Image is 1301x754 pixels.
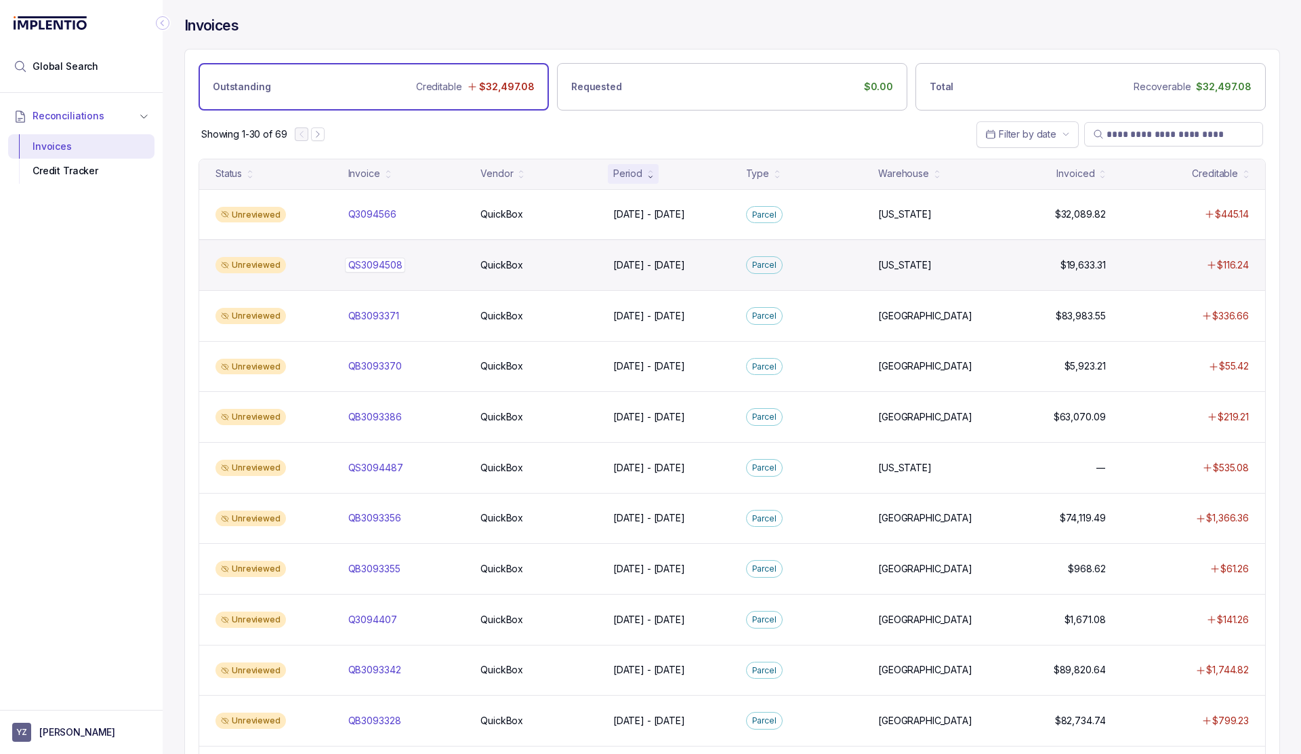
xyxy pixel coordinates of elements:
div: Unreviewed [215,612,286,628]
p: Q3094566 [348,207,396,221]
p: Parcel [752,208,777,222]
p: Recoverable [1134,80,1191,94]
p: Q3094407 [348,613,397,627]
p: QB3093356 [348,511,401,525]
button: Date Range Picker [976,121,1079,147]
p: $445.14 [1215,207,1249,221]
p: [DATE] - [DATE] [613,207,685,221]
p: Parcel [752,461,777,475]
p: QB3093355 [348,562,400,576]
div: Unreviewed [215,460,286,476]
div: Status [215,167,242,180]
div: Vendor [480,167,513,180]
p: $74,119.49 [1060,511,1106,525]
div: Unreviewed [215,257,286,273]
p: $19,633.31 [1060,258,1106,272]
p: [GEOGRAPHIC_DATA] [878,410,972,424]
p: [DATE] - [DATE] [613,714,685,728]
p: QuickBox [480,309,523,323]
p: QuickBox [480,207,523,221]
div: Invoices [19,134,144,159]
div: Invoice [348,167,380,180]
p: QS3094508 [345,258,406,273]
p: QuickBox [480,359,523,373]
p: [GEOGRAPHIC_DATA] [878,359,972,373]
span: User initials [12,723,31,742]
p: Outstanding [213,80,270,94]
p: [PERSON_NAME] [39,726,115,739]
div: Creditable [1192,167,1238,180]
p: [GEOGRAPHIC_DATA] [878,714,972,728]
div: Unreviewed [215,359,286,375]
div: Reconciliations [8,132,154,186]
p: QuickBox [480,511,523,525]
div: Unreviewed [215,713,286,729]
p: [GEOGRAPHIC_DATA] [878,613,972,627]
button: User initials[PERSON_NAME] [12,723,150,742]
div: Remaining page entries [201,127,287,141]
div: Warehouse [878,167,929,180]
p: [DATE] - [DATE] [613,663,685,677]
p: $336.66 [1212,309,1249,323]
p: [GEOGRAPHIC_DATA] [878,663,972,677]
p: QuickBox [480,562,523,576]
search: Date Range Picker [985,127,1056,141]
div: Unreviewed [215,409,286,425]
div: Unreviewed [215,662,286,679]
p: Parcel [752,613,777,627]
p: Parcel [752,258,777,272]
p: $55.42 [1219,359,1249,373]
p: $82,734.74 [1055,714,1106,728]
p: [DATE] - [DATE] [613,258,685,272]
div: Unreviewed [215,561,286,577]
p: [US_STATE] [878,207,932,221]
p: $799.23 [1212,714,1249,728]
p: [DATE] - [DATE] [613,562,685,576]
div: Invoiced [1056,167,1094,180]
p: QuickBox [480,410,523,424]
p: [DATE] - [DATE] [613,410,685,424]
p: Parcel [752,664,777,677]
p: QuickBox [480,714,523,728]
p: QuickBox [480,461,523,475]
p: [DATE] - [DATE] [613,309,685,323]
p: $32,089.82 [1055,207,1106,221]
p: $61.26 [1220,562,1249,576]
p: Parcel [752,512,777,525]
p: $1,671.08 [1065,613,1106,627]
p: $219.21 [1218,410,1249,424]
p: $968.62 [1068,562,1105,576]
p: Parcel [752,562,777,576]
p: $83,983.55 [1056,309,1106,323]
p: QB3093328 [348,714,401,728]
p: $141.26 [1217,613,1249,627]
p: $63,070.09 [1054,410,1106,424]
div: Unreviewed [215,511,286,527]
p: Parcel [752,309,777,323]
p: $5,923.21 [1065,359,1106,373]
p: [DATE] - [DATE] [613,461,685,475]
p: Parcel [752,410,777,424]
p: [DATE] - [DATE] [613,359,685,373]
p: [DATE] - [DATE] [613,511,685,525]
span: Reconciliations [33,109,104,123]
div: Credit Tracker [19,159,144,183]
p: [GEOGRAPHIC_DATA] [878,562,972,576]
span: Filter by date [999,128,1056,140]
p: Requested [571,80,622,94]
p: $535.08 [1213,461,1249,475]
p: $116.24 [1217,258,1249,272]
p: $1,366.36 [1206,511,1249,525]
p: QB3093371 [348,309,399,323]
p: [US_STATE] [878,461,932,475]
div: Type [746,167,769,180]
p: — [1096,461,1106,475]
p: $89,820.64 [1054,663,1106,677]
p: QS3094487 [348,461,403,475]
span: Global Search [33,60,98,73]
p: Parcel [752,714,777,728]
p: QB3093370 [348,359,402,373]
p: Showing 1-30 of 69 [201,127,287,141]
p: Total [930,80,953,94]
p: [GEOGRAPHIC_DATA] [878,511,972,525]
